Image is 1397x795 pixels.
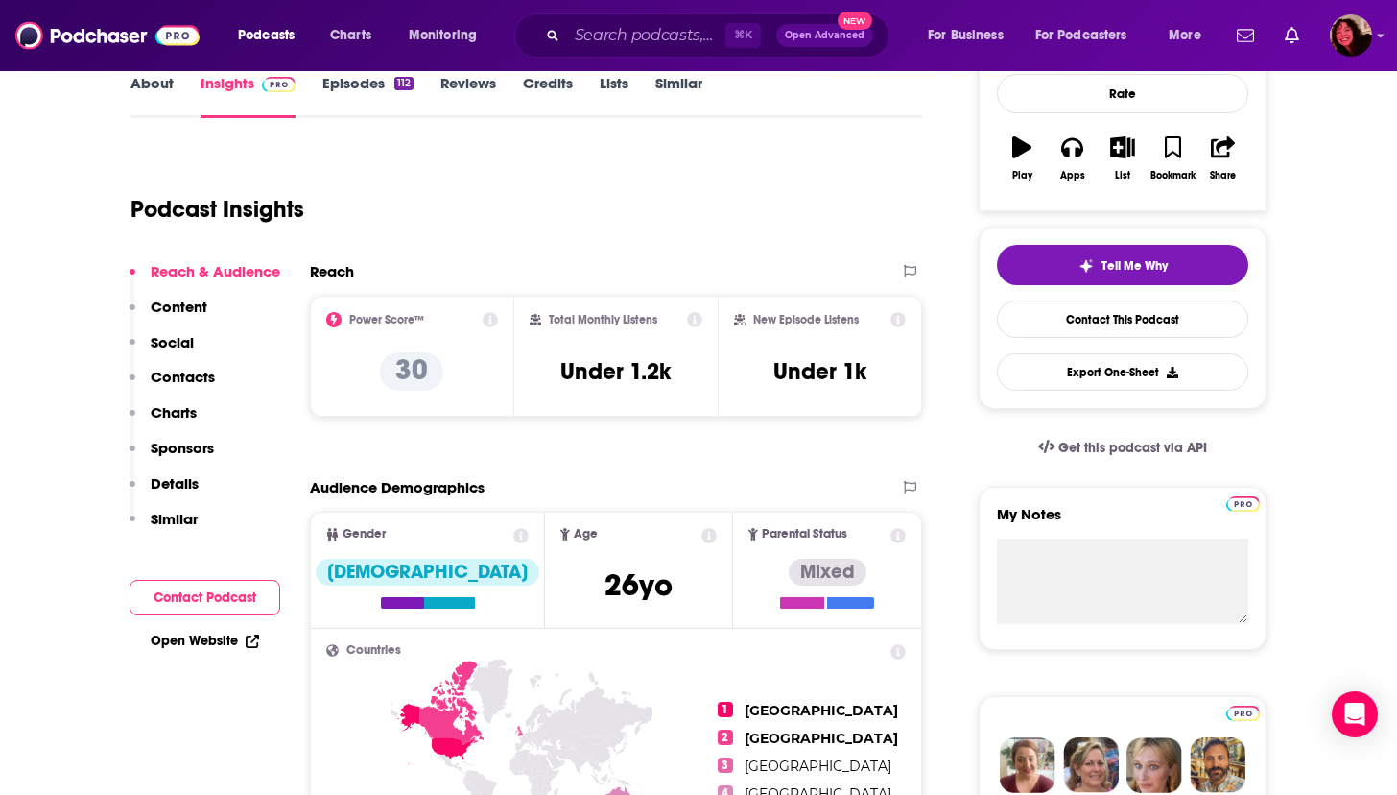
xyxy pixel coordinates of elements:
[1035,22,1127,49] span: For Podcasters
[1226,494,1260,512] a: Pro website
[130,580,280,615] button: Contact Podcast
[1229,19,1262,52] a: Show notifications dropdown
[151,368,215,386] p: Contacts
[785,31,864,40] span: Open Advanced
[1330,14,1372,57] img: User Profile
[1078,258,1094,274] img: tell me why sparkle
[567,20,725,51] input: Search podcasts, credits, & more...
[130,333,194,369] button: Social
[997,505,1248,539] label: My Notes
[1060,170,1085,181] div: Apps
[560,357,671,386] h3: Under 1.2k
[753,313,859,326] h2: New Episode Listens
[718,758,733,773] span: 3
[1155,20,1225,51] button: open menu
[1047,124,1097,193] button: Apps
[262,77,296,92] img: Podchaser Pro
[151,474,199,493] p: Details
[1277,19,1307,52] a: Show notifications dropdown
[130,510,198,545] button: Similar
[130,439,214,474] button: Sponsors
[745,702,898,719] span: [GEOGRAPHIC_DATA]
[997,124,1047,193] button: Play
[718,702,733,717] span: 1
[604,566,673,604] span: 26 yo
[316,559,539,586] div: [DEMOGRAPHIC_DATA]
[1148,124,1197,193] button: Bookmark
[838,12,872,30] span: New
[997,301,1248,338] a: Contact This Podcast
[745,730,898,747] span: [GEOGRAPHIC_DATA]
[130,298,207,333] button: Content
[330,22,371,49] span: Charts
[1012,170,1032,181] div: Play
[440,74,496,118] a: Reviews
[762,528,847,541] span: Parental Status
[395,20,502,51] button: open menu
[725,23,761,48] span: ⌘ K
[151,298,207,316] p: Content
[310,262,354,280] h2: Reach
[1330,14,1372,57] button: Show profile menu
[718,730,733,745] span: 2
[1198,124,1248,193] button: Share
[1098,124,1148,193] button: List
[310,478,485,496] h2: Audience Demographics
[151,333,194,351] p: Social
[928,22,1004,49] span: For Business
[130,403,197,439] button: Charts
[151,439,214,457] p: Sponsors
[1115,170,1130,181] div: List
[318,20,383,51] a: Charts
[745,758,891,775] span: [GEOGRAPHIC_DATA]
[523,74,573,118] a: Credits
[130,474,199,510] button: Details
[1210,170,1236,181] div: Share
[1126,737,1182,793] img: Jules Profile
[151,633,259,649] a: Open Website
[533,13,908,58] div: Search podcasts, credits, & more...
[1330,14,1372,57] span: Logged in as Kathryn-Musilek
[1226,496,1260,512] img: Podchaser Pro
[574,528,598,541] span: Age
[789,559,866,586] div: Mixed
[655,74,702,118] a: Similar
[394,77,414,90] div: 112
[776,24,873,47] button: Open AdvancedNew
[130,74,174,118] a: About
[997,245,1248,285] button: tell me why sparkleTell Me Why
[1023,20,1155,51] button: open menu
[380,352,443,391] p: 30
[151,510,198,528] p: Similar
[1023,424,1222,471] a: Get this podcast via API
[1169,22,1201,49] span: More
[201,74,296,118] a: InsightsPodchaser Pro
[15,17,200,54] img: Podchaser - Follow, Share and Rate Podcasts
[130,368,215,403] button: Contacts
[914,20,1028,51] button: open menu
[322,74,414,118] a: Episodes112
[549,313,657,326] h2: Total Monthly Listens
[130,195,304,224] h1: Podcast Insights
[1190,737,1245,793] img: Jon Profile
[151,262,280,280] p: Reach & Audience
[349,313,424,326] h2: Power Score™
[409,22,477,49] span: Monitoring
[343,528,386,541] span: Gender
[600,74,628,118] a: Lists
[151,403,197,422] p: Charts
[1226,703,1260,721] a: Pro website
[1000,737,1055,793] img: Sydney Profile
[1058,440,1207,456] span: Get this podcast via API
[130,262,280,298] button: Reach & Audience
[773,357,866,386] h3: Under 1k
[238,22,295,49] span: Podcasts
[1332,691,1378,737] div: Open Intercom Messenger
[225,20,320,51] button: open menu
[1150,170,1196,181] div: Bookmark
[997,353,1248,391] button: Export One-Sheet
[1063,737,1119,793] img: Barbara Profile
[1226,706,1260,721] img: Podchaser Pro
[346,644,401,657] span: Countries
